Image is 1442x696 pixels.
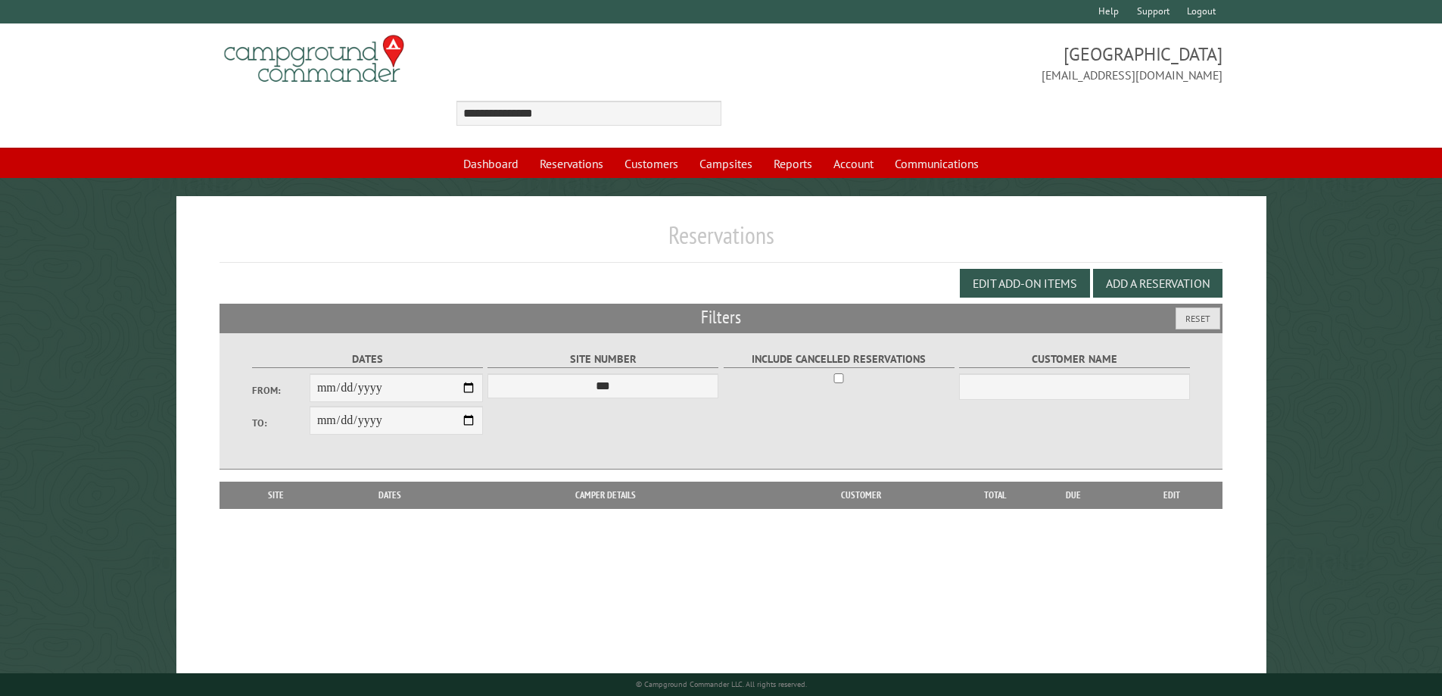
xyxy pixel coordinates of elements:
[1176,307,1220,329] button: Reset
[886,149,988,178] a: Communications
[220,30,409,89] img: Campground Commander
[824,149,883,178] a: Account
[252,351,483,368] label: Dates
[636,679,807,689] small: © Campground Commander LLC. All rights reserved.
[454,149,528,178] a: Dashboard
[1093,269,1222,298] button: Add a Reservation
[1121,482,1223,509] th: Edit
[227,482,325,509] th: Site
[960,269,1090,298] button: Edit Add-on Items
[531,149,612,178] a: Reservations
[220,220,1223,262] h1: Reservations
[615,149,687,178] a: Customers
[487,351,718,368] label: Site Number
[959,351,1190,368] label: Customer Name
[252,416,310,430] label: To:
[1026,482,1121,509] th: Due
[965,482,1026,509] th: Total
[455,482,756,509] th: Camper Details
[252,383,310,398] label: From:
[220,304,1223,332] h2: Filters
[765,149,821,178] a: Reports
[721,42,1223,84] span: [GEOGRAPHIC_DATA] [EMAIL_ADDRESS][DOMAIN_NAME]
[325,482,455,509] th: Dates
[756,482,965,509] th: Customer
[724,351,955,368] label: Include Cancelled Reservations
[690,149,761,178] a: Campsites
